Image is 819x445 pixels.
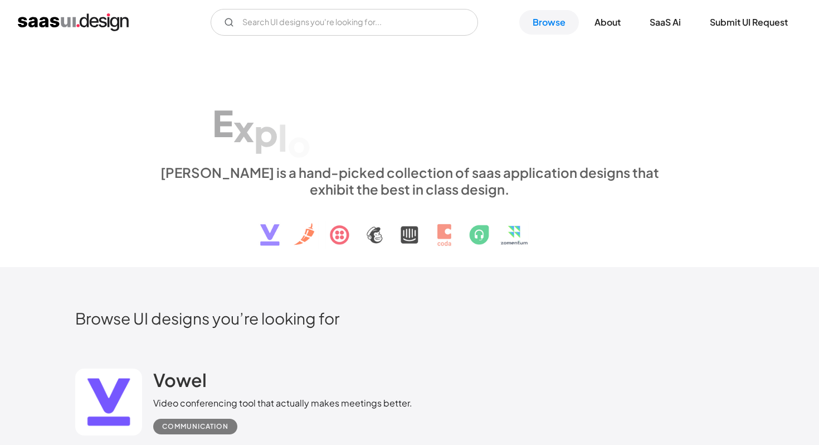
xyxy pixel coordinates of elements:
[153,67,666,153] h1: Explore SaaS UI design patterns & interactions.
[211,9,478,36] input: Search UI designs you're looking for...
[636,10,694,35] a: SaaS Ai
[153,369,207,396] a: Vowel
[254,111,278,154] div: p
[18,13,129,31] a: home
[519,10,579,35] a: Browse
[153,164,666,197] div: [PERSON_NAME] is a hand-picked collection of saas application designs that exhibit the best in cl...
[162,420,228,433] div: Communication
[212,102,233,145] div: E
[241,197,578,255] img: text, icon, saas logo
[581,10,634,35] a: About
[211,9,478,36] form: Email Form
[287,122,311,165] div: o
[75,308,744,328] h2: Browse UI designs you’re looking for
[233,107,254,149] div: x
[153,369,207,391] h2: Vowel
[153,396,412,410] div: Video conferencing tool that actually makes meetings better.
[696,10,801,35] a: Submit UI Request
[278,117,287,159] div: l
